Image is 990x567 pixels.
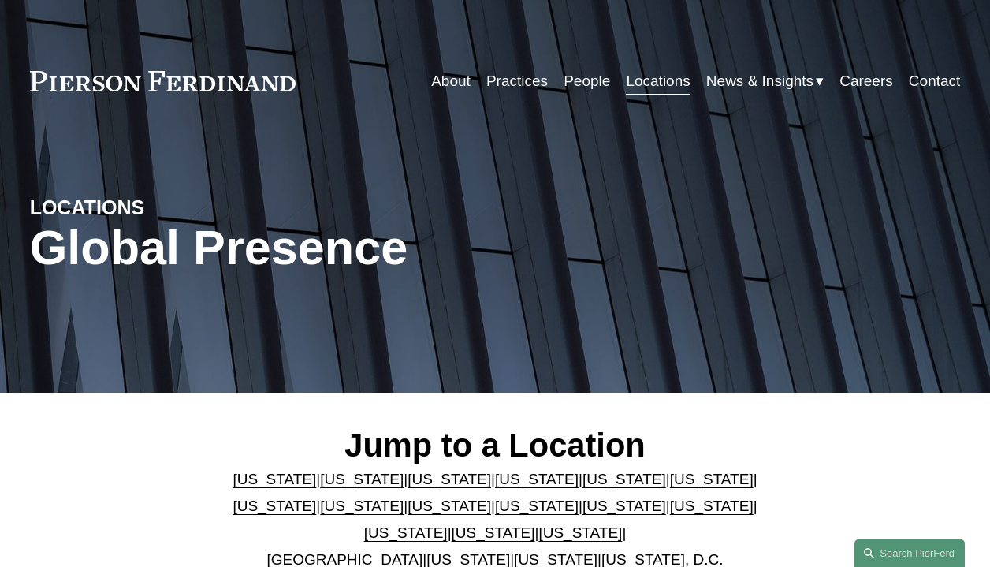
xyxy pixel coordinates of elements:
a: Search this site [854,539,965,567]
h2: Jump to a Location [224,426,767,465]
a: [US_STATE] [233,498,316,514]
a: Locations [626,66,690,96]
a: Contact [909,66,960,96]
span: News & Insights [706,68,813,95]
a: folder dropdown [706,66,824,96]
a: [US_STATE] [320,498,404,514]
a: About [431,66,471,96]
a: [US_STATE] [408,498,491,514]
a: Practices [486,66,548,96]
h4: LOCATIONS [30,196,262,221]
a: Careers [839,66,893,96]
a: People [564,66,610,96]
a: [US_STATE] [364,524,448,541]
a: [US_STATE] [320,471,404,487]
a: [US_STATE] [233,471,316,487]
a: [US_STATE] [495,471,579,487]
a: [US_STATE] [452,524,535,541]
h1: Global Presence [30,220,650,275]
a: [US_STATE] [408,471,491,487]
a: [US_STATE] [538,524,622,541]
a: [US_STATE] [670,498,754,514]
a: [US_STATE] [582,471,666,487]
a: [US_STATE] [495,498,579,514]
a: [US_STATE] [670,471,754,487]
a: [US_STATE] [582,498,666,514]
